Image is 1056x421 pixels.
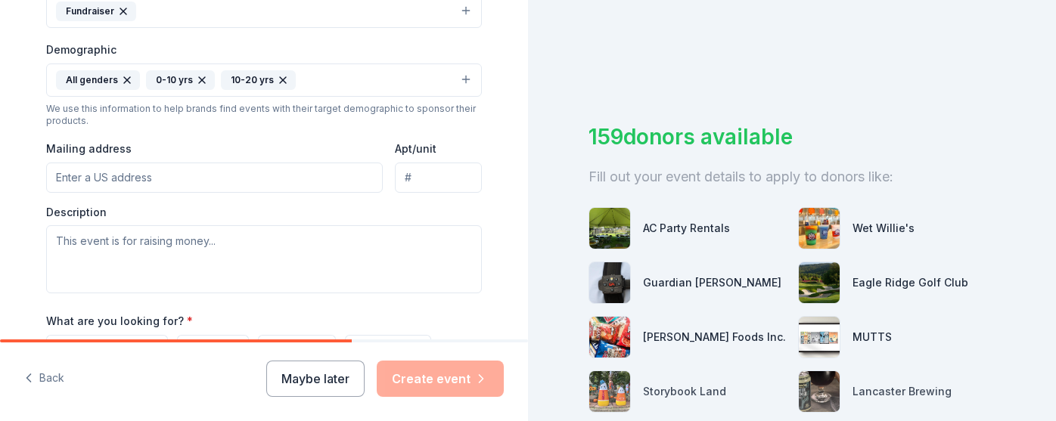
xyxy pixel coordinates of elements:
[589,317,630,358] img: photo for Herr Foods Inc.
[56,2,136,21] div: Fundraiser
[853,274,968,292] div: Eagle Ridge Golf Club
[46,103,482,127] div: We use this information to help brands find events with their target demographic to sponsor their...
[46,42,116,57] label: Demographic
[221,70,296,90] div: 10-20 yrs
[799,262,840,303] img: photo for Eagle Ridge Golf Club
[258,335,336,362] button: Snacks
[853,328,892,346] div: MUTTS
[46,163,383,193] input: Enter a US address
[46,205,107,220] label: Description
[589,262,630,303] img: photo for Guardian Angel Device
[799,317,840,358] img: photo for MUTTS
[643,219,730,237] div: AC Party Rentals
[146,70,215,90] div: 0-10 yrs
[266,361,365,397] button: Maybe later
[643,274,781,292] div: Guardian [PERSON_NAME]
[46,335,168,362] button: Auction & raffle
[589,121,995,153] div: 159 donors available
[46,314,193,329] label: What are you looking for?
[853,219,915,237] div: Wet Willie's
[46,141,132,156] label: Mailing address
[24,363,64,395] button: Back
[643,328,786,346] div: [PERSON_NAME] Foods Inc.
[56,70,140,90] div: All genders
[589,208,630,249] img: photo for AC Party Rentals
[46,63,482,97] button: All genders0-10 yrs10-20 yrs
[177,335,249,362] button: Meals
[395,163,482,193] input: #
[345,335,431,362] button: Desserts
[589,165,995,189] div: Fill out your event details to apply to donors like:
[395,141,436,156] label: Apt/unit
[799,208,840,249] img: photo for Wet Willie's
